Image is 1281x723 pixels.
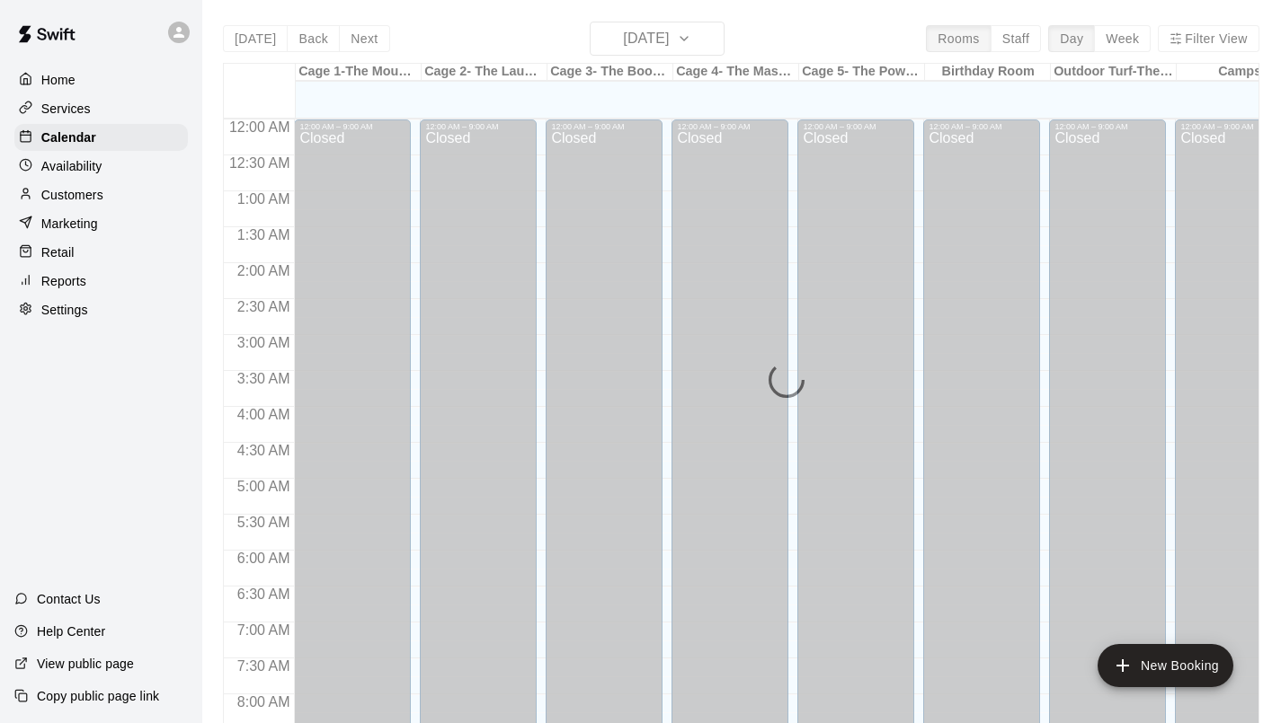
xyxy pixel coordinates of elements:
span: 5:00 AM [233,479,295,494]
span: 1:00 AM [233,191,295,207]
a: Calendar [14,124,188,151]
span: 8:00 AM [233,694,295,710]
p: Retail [41,243,75,261]
a: Reports [14,268,188,295]
div: Birthday Room [925,64,1051,81]
div: Cage 4- The Mash Zone [673,64,799,81]
span: 5:30 AM [233,515,295,530]
div: 12:00 AM – 9:00 AM [551,122,657,131]
div: Cage 5- The Power Alley [799,64,925,81]
p: Availability [41,157,102,175]
div: 12:00 AM – 9:00 AM [929,122,1035,131]
span: 3:30 AM [233,371,295,386]
a: Settings [14,296,188,323]
a: Customers [14,181,188,208]
div: Outdoor Turf-The Yard [1051,64,1177,81]
p: View public page [37,655,134,673]
span: 6:00 AM [233,551,295,566]
div: 12:00 AM – 9:00 AM [425,122,531,131]
div: 12:00 AM – 9:00 AM [1054,122,1161,131]
button: add [1098,644,1233,687]
p: Customers [41,186,103,204]
span: 7:30 AM [233,658,295,674]
span: 12:30 AM [225,155,295,171]
div: 12:00 AM – 9:00 AM [299,122,405,131]
p: Settings [41,301,88,319]
a: Marketing [14,210,188,237]
span: 7:00 AM [233,622,295,638]
span: 1:30 AM [233,227,295,242]
p: Marketing [41,215,98,233]
span: 6:30 AM [233,586,295,602]
span: 2:00 AM [233,263,295,278]
div: Cage 3- The Boom Box [547,64,673,81]
a: Retail [14,239,188,266]
a: Home [14,66,188,93]
p: Calendar [41,128,96,146]
div: 12:00 AM – 9:00 AM [677,122,783,131]
p: Contact Us [37,590,101,608]
span: 4:00 AM [233,407,295,422]
span: 4:30 AM [233,443,295,458]
p: Copy public page link [37,687,159,705]
p: Reports [41,272,86,290]
div: 12:00 AM – 9:00 AM [803,122,909,131]
span: 3:00 AM [233,335,295,350]
p: Help Center [37,622,105,640]
div: Cage 2- The Launch Pad [422,64,547,81]
a: Availability [14,153,188,180]
p: Home [41,71,76,89]
div: Cage 1-The Mound Lab [296,64,422,81]
span: 2:30 AM [233,299,295,314]
span: 12:00 AM [225,119,295,135]
a: Services [14,95,188,122]
p: Services [41,100,91,118]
